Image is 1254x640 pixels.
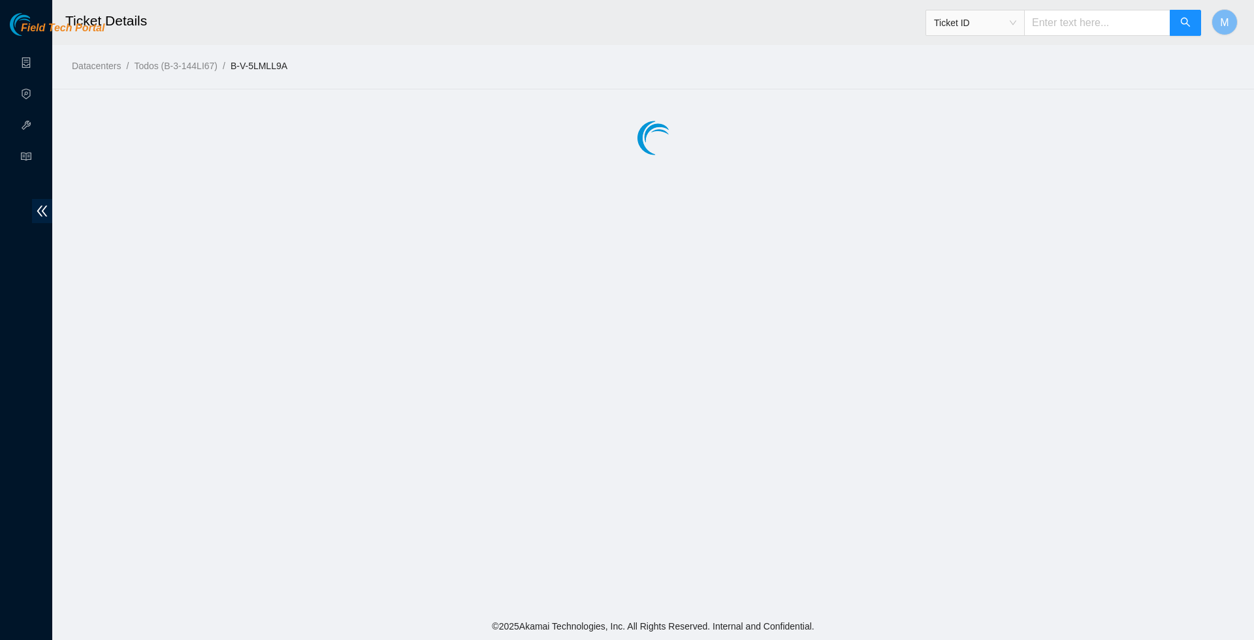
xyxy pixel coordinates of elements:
[10,23,104,40] a: Akamai TechnologiesField Tech Portal
[21,145,31,172] span: read
[72,61,121,71] a: Datacenters
[1180,17,1191,29] span: search
[21,22,104,35] span: Field Tech Portal
[223,61,225,71] span: /
[934,13,1016,33] span: Ticket ID
[10,13,66,36] img: Akamai Technologies
[1170,10,1201,36] button: search
[134,61,217,71] a: Todos (B-3-144LI67)
[1220,14,1229,31] span: M
[1024,10,1170,36] input: Enter text here...
[52,613,1254,640] footer: © 2025 Akamai Technologies, Inc. All Rights Reserved. Internal and Confidential.
[1212,9,1238,35] button: M
[126,61,129,71] span: /
[231,61,287,71] a: B-V-5LMLL9A
[32,199,52,223] span: double-left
